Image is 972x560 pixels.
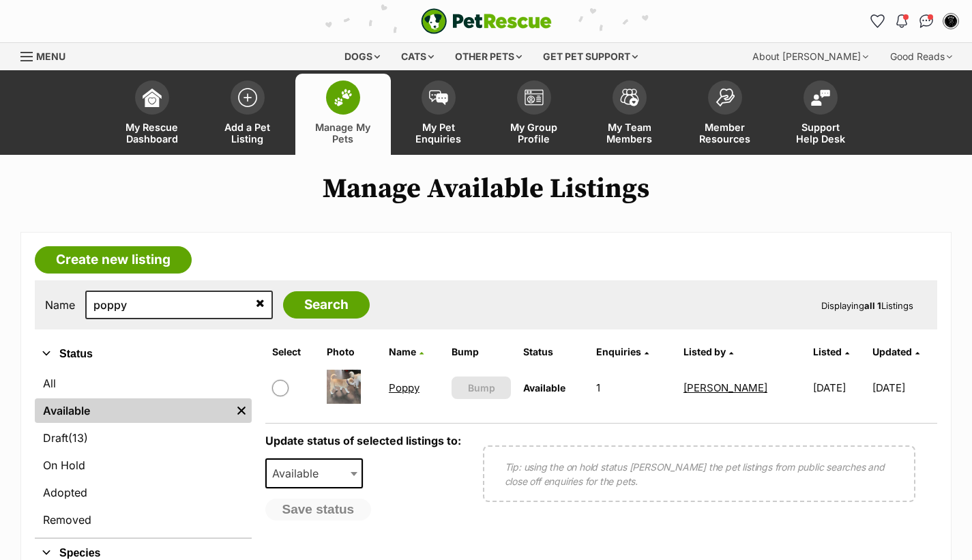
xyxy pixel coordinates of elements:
a: My Rescue Dashboard [104,74,200,155]
span: Bump [468,381,495,395]
img: member-resources-icon-8e73f808a243e03378d46382f2149f9095a855e16c252ad45f914b54edf8863c.svg [716,88,735,106]
a: Favourites [866,10,888,32]
th: Select [267,341,320,363]
span: (13) [68,430,88,446]
span: Available [267,464,332,483]
a: Add a Pet Listing [200,74,295,155]
a: Menu [20,43,75,68]
a: Removed [35,507,252,532]
span: Member Resources [694,121,756,145]
a: Listed by [683,346,733,357]
th: Status [518,341,589,363]
img: logo-e224e6f780fb5917bec1dbf3a21bbac754714ae5b6737aabdf751b685950b380.svg [421,8,552,34]
img: Holly Stokes profile pic [944,14,958,28]
a: All [35,371,252,396]
p: Tip: using the on hold status [PERSON_NAME] the pet listings from public searches and close off e... [505,460,894,488]
a: Poppy [389,381,419,394]
a: Enquiries [596,346,649,357]
div: Status [35,368,252,537]
span: Support Help Desk [790,121,851,145]
div: Good Reads [881,43,962,70]
a: On Hold [35,453,252,477]
a: [PERSON_NAME] [683,381,767,394]
a: My Group Profile [486,74,582,155]
a: My Pet Enquiries [391,74,486,155]
div: Cats [392,43,443,70]
th: Photo [321,341,382,363]
a: PetRescue [421,8,552,34]
a: Draft [35,426,252,450]
button: Notifications [891,10,913,32]
img: help-desk-icon-fdf02630f3aa405de69fd3d07c3f3aa587a6932b1a1747fa1d2bba05be0121f9.svg [811,89,830,106]
td: [DATE] [872,364,936,411]
a: Listed [813,346,849,357]
a: Adopted [35,480,252,505]
a: Create new listing [35,246,192,274]
img: chat-41dd97257d64d25036548639549fe6c8038ab92f7586957e7f3b1b290dea8141.svg [919,14,934,28]
img: notifications-46538b983faf8c2785f20acdc204bb7945ddae34d4c08c2a6579f10ce5e182be.svg [896,14,907,28]
span: Updated [872,346,912,357]
span: Listed by [683,346,726,357]
button: Bump [452,377,511,399]
span: My Pet Enquiries [408,121,469,145]
button: Status [35,345,252,363]
span: My Team Members [599,121,660,145]
a: Updated [872,346,919,357]
a: Member Resources [677,74,773,155]
button: My account [940,10,962,32]
strong: all 1 [864,300,881,311]
span: Name [389,346,416,357]
ul: Account quick links [866,10,962,32]
img: manage-my-pets-icon-02211641906a0b7f246fdf0571729dbe1e7629f14944591b6c1af311fb30b64b.svg [334,89,353,106]
img: group-profile-icon-3fa3cf56718a62981997c0bc7e787c4b2cf8bcc04b72c1350f741eb67cf2f40e.svg [525,89,544,106]
div: Other pets [445,43,531,70]
a: Support Help Desk [773,74,868,155]
div: About [PERSON_NAME] [743,43,878,70]
span: My Group Profile [503,121,565,145]
td: [DATE] [808,364,871,411]
input: Search [283,291,370,319]
span: Available [265,458,364,488]
span: translation missing: en.admin.listings.index.attributes.enquiries [596,346,641,357]
span: Listed [813,346,842,357]
button: Save status [265,499,372,520]
img: pet-enquiries-icon-7e3ad2cf08bfb03b45e93fb7055b45f3efa6380592205ae92323e6603595dc1f.svg [429,90,448,105]
span: Add a Pet Listing [217,121,278,145]
a: Remove filter [231,398,252,423]
img: dashboard-icon-eb2f2d2d3e046f16d808141f083e7271f6b2e854fb5c12c21221c1fb7104beca.svg [143,88,162,107]
label: Update status of selected listings to: [265,434,461,447]
span: Manage My Pets [312,121,374,145]
a: Available [35,398,231,423]
a: Name [389,346,424,357]
div: Dogs [335,43,389,70]
a: Manage My Pets [295,74,391,155]
img: team-members-icon-5396bd8760b3fe7c0b43da4ab00e1e3bb1a5d9ba89233759b79545d2d3fc5d0d.svg [620,89,639,106]
div: Get pet support [533,43,647,70]
label: Name [45,299,75,311]
a: Conversations [915,10,937,32]
img: add-pet-listing-icon-0afa8454b4691262ce3f59096e99ab1cd57d4a30225e0717b998d2c9b9846f56.svg [238,88,257,107]
a: My Team Members [582,74,677,155]
td: 1 [591,364,677,411]
span: Available [523,382,565,394]
span: My Rescue Dashboard [121,121,183,145]
span: Menu [36,50,65,62]
span: Displaying Listings [821,300,913,311]
th: Bump [446,341,516,363]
